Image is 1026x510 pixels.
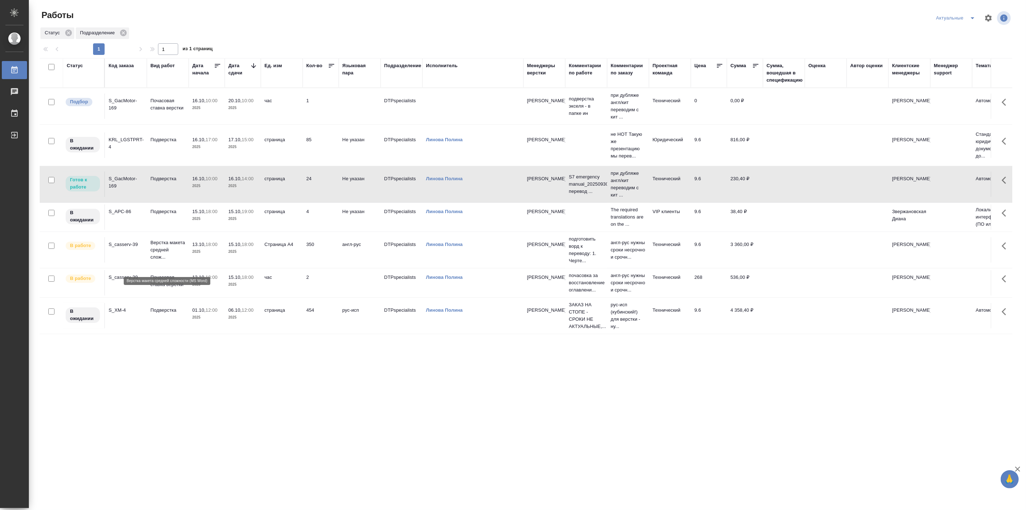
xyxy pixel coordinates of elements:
[183,44,213,55] span: из 1 страниц
[611,272,645,294] p: англ-рус нужны сроки несрочно и срочн...
[306,62,323,69] div: Кол-во
[381,204,422,230] td: DTPspecialists
[192,281,221,288] p: 2025
[997,133,1015,150] button: Здесь прячутся важные кнопки
[997,303,1015,320] button: Здесь прячутся важные кнопки
[727,204,763,230] td: 38,40 ₽
[381,270,422,295] td: DTPspecialists
[242,137,254,142] p: 15:00
[206,98,218,103] p: 10:00
[150,175,185,182] p: Подверстка
[694,62,706,69] div: Цена
[303,303,339,328] td: 454
[206,242,218,247] p: 18:00
[934,62,969,77] div: Менеджер support
[192,209,206,214] p: 15.10,
[889,204,930,230] td: Звержановская Диана
[40,9,74,21] span: Работы
[242,98,254,103] p: 10:00
[527,307,562,314] p: [PERSON_NAME]
[65,241,101,251] div: Исполнитель выполняет работу
[649,204,691,230] td: VIP клиенты
[242,307,254,313] p: 12:00
[192,137,206,142] p: 16.10,
[997,172,1015,189] button: Здесь прячутся важные кнопки
[70,209,96,224] p: В ожидании
[206,176,218,181] p: 10:00
[192,62,214,77] div: Дата начала
[70,242,91,249] p: В работе
[527,97,562,104] p: [PERSON_NAME]
[527,241,562,248] p: [PERSON_NAME]
[339,303,381,328] td: рус-исп
[206,307,218,313] p: 12:00
[569,235,604,264] p: подготовить ворд к переводу: 1. Черте...
[691,204,727,230] td: 9.6
[228,104,257,112] p: 2025
[261,172,303,197] td: страница
[611,92,645,121] p: при дубляже англ/кит переводим с кит ...
[1004,472,1016,487] span: 🙏
[192,307,206,313] p: 01.10,
[303,270,339,295] td: 2
[889,172,930,197] td: [PERSON_NAME]
[303,172,339,197] td: 24
[381,94,422,119] td: DTPspecialists
[426,242,463,247] a: Линова Полина
[889,237,930,263] td: [PERSON_NAME]
[649,172,691,197] td: Технический
[934,12,980,24] div: split button
[727,94,763,119] td: 0,00 ₽
[980,9,997,27] span: Настроить таблицу
[997,204,1015,222] button: Здесь прячутся важные кнопки
[65,97,101,107] div: Можно подбирать исполнителей
[150,97,185,112] p: Почасовая ставка верстки
[109,136,143,151] div: KRL_LGSTPRT-4
[303,133,339,158] td: 85
[80,29,117,36] p: Подразделение
[228,209,242,214] p: 15.10,
[426,137,463,142] a: Линова Полина
[206,209,218,214] p: 18:00
[40,27,74,39] div: Статус
[228,248,257,255] p: 2025
[527,274,562,281] p: [PERSON_NAME]
[192,215,221,222] p: 2025
[691,270,727,295] td: 268
[228,137,242,142] p: 17.10,
[691,133,727,158] td: 9.6
[976,131,1010,160] p: Стандартные юридические документы, до...
[611,239,645,261] p: англ-рус нужны сроки несрочно и срочн...
[109,62,134,69] div: Код заказа
[527,175,562,182] p: [PERSON_NAME]
[426,307,463,313] a: Линова Полина
[70,308,96,322] p: В ожидании
[808,62,826,69] div: Оценка
[76,27,129,39] div: Подразделение
[242,176,254,181] p: 14:00
[109,274,143,281] div: S_casserv-39
[192,176,206,181] p: 16.10,
[70,176,96,191] p: Готов к работе
[339,204,381,230] td: Не указан
[109,208,143,215] div: S_APC-86
[889,133,930,158] td: [PERSON_NAME]
[426,209,463,214] a: Линова Полина
[342,62,377,77] div: Языковая пара
[339,237,381,263] td: англ-рус
[381,133,422,158] td: DTPspecialists
[727,133,763,158] td: 816,00 ₽
[150,208,185,215] p: Подверстка
[976,62,997,69] div: Тематика
[303,237,339,263] td: 350
[228,242,242,247] p: 15.10,
[339,133,381,158] td: Не указан
[649,303,691,328] td: Технический
[109,241,143,248] div: S_casserv-39
[384,62,421,69] div: Подразделение
[997,11,1012,25] span: Посмотреть информацию
[303,94,339,119] td: 1
[70,98,88,105] p: Подбор
[109,97,143,112] div: S_GacMotor-169
[65,136,101,153] div: Исполнитель назначен, приступать к работе пока рано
